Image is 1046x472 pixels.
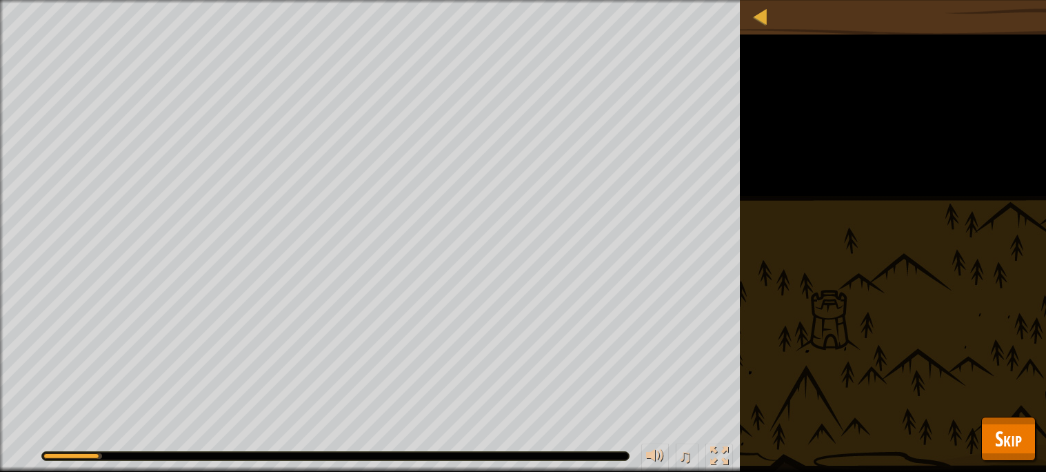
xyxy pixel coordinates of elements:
[676,444,699,472] button: ♫
[641,444,669,472] button: Adjust volume
[981,417,1036,461] button: Skip
[678,446,692,466] span: ♫
[705,444,733,472] button: Toggle fullscreen
[995,424,1022,453] span: Skip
